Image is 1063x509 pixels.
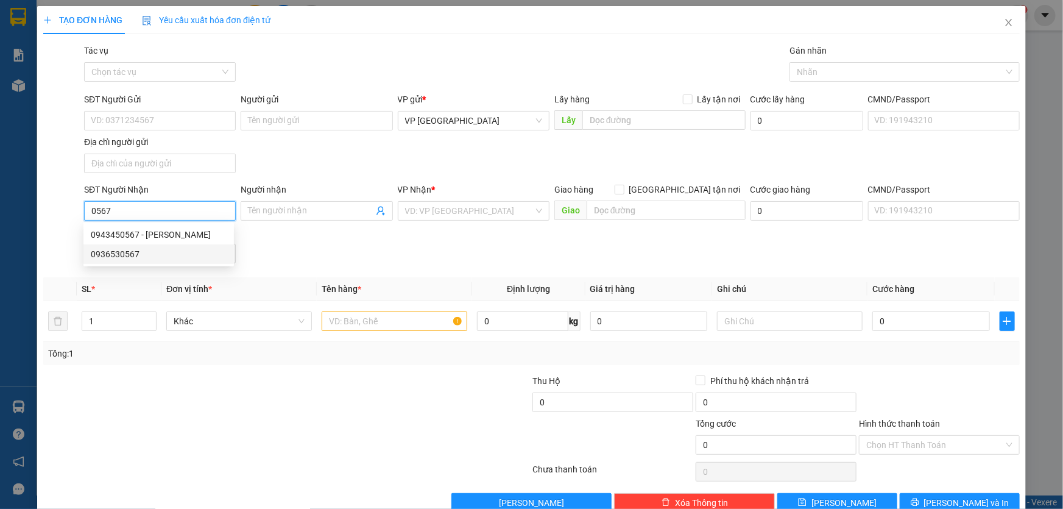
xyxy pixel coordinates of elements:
div: SĐT Người Nhận [84,183,236,196]
label: Cước lấy hàng [750,94,805,104]
span: Khác [174,312,305,330]
div: CMND/Passport [868,183,1020,196]
input: Dọc đường [582,110,746,130]
label: Cước giao hàng [750,185,811,194]
div: 0936530567 [83,244,234,264]
strong: [PERSON_NAME]: [115,34,191,46]
span: Tổng cước [696,419,736,429]
span: Đơn vị tính [166,284,212,294]
span: Cước hàng [872,284,914,294]
span: SL [82,284,91,294]
div: SĐT Người Gửi [84,93,236,106]
input: Dọc đường [587,201,746,220]
span: Thu Hộ [532,376,560,386]
span: VP Nhận [398,185,432,194]
span: delete [662,498,670,508]
img: icon [142,16,152,26]
button: Close [992,6,1026,40]
span: user-add [376,206,386,216]
span: Lấy [554,110,582,130]
span: save [798,498,807,508]
span: VP [GEOGRAPHIC_DATA] [8,76,151,110]
span: Phí thu hộ khách nhận trả [705,374,814,388]
div: VP gửi [398,93,549,106]
strong: Sài Gòn: [8,40,44,52]
span: [GEOGRAPHIC_DATA] tận nơi [624,183,746,196]
span: Lấy hàng [554,94,590,104]
span: Giá trị hàng [590,284,635,294]
input: Ghi Chú [717,311,863,331]
div: Tổng: 1 [48,347,411,360]
strong: 0931 600 979 [44,40,104,52]
div: 0943450567 - [PERSON_NAME] [91,228,227,241]
label: Hình thức thanh toán [859,419,940,429]
div: Người nhận [241,183,392,196]
span: Tên hàng [322,284,361,294]
strong: 0901 900 568 [115,34,213,57]
th: Ghi chú [712,277,867,301]
span: kg [568,311,581,331]
span: close [1004,18,1014,27]
span: TẠO ĐƠN HÀNG [43,15,122,25]
span: plus [43,16,52,24]
label: Tác vụ [84,46,108,55]
span: Giao [554,201,587,220]
div: Địa chỉ người gửi [84,135,236,149]
span: Giao hàng [554,185,593,194]
div: Chưa thanh toán [532,463,695,484]
span: VP Đà Nẵng [405,112,542,130]
span: printer [911,498,919,508]
div: 0936530567 [91,247,227,261]
label: Gán nhãn [789,46,827,55]
div: CMND/Passport [868,93,1020,106]
span: ĐỨC ĐẠT GIA LAI [52,12,171,29]
input: VD: Bàn, Ghế [322,311,467,331]
span: plus [1000,316,1014,326]
span: Lấy tận nơi [693,93,746,106]
div: Người gửi [241,93,392,106]
input: Địa chỉ của người gửi [84,154,236,173]
input: 0 [590,311,708,331]
span: Yêu cầu xuất hóa đơn điện tử [142,15,270,25]
button: delete [48,311,68,331]
strong: 0901 936 968 [8,54,68,65]
strong: 0901 933 179 [115,59,174,71]
button: plus [1000,311,1015,331]
input: Cước giao hàng [750,201,863,221]
span: Định lượng [507,284,550,294]
input: Cước lấy hàng [750,111,863,130]
span: VP GỬI: [8,76,61,93]
div: 0943450567 - Tâm Nguyễn [83,225,234,244]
